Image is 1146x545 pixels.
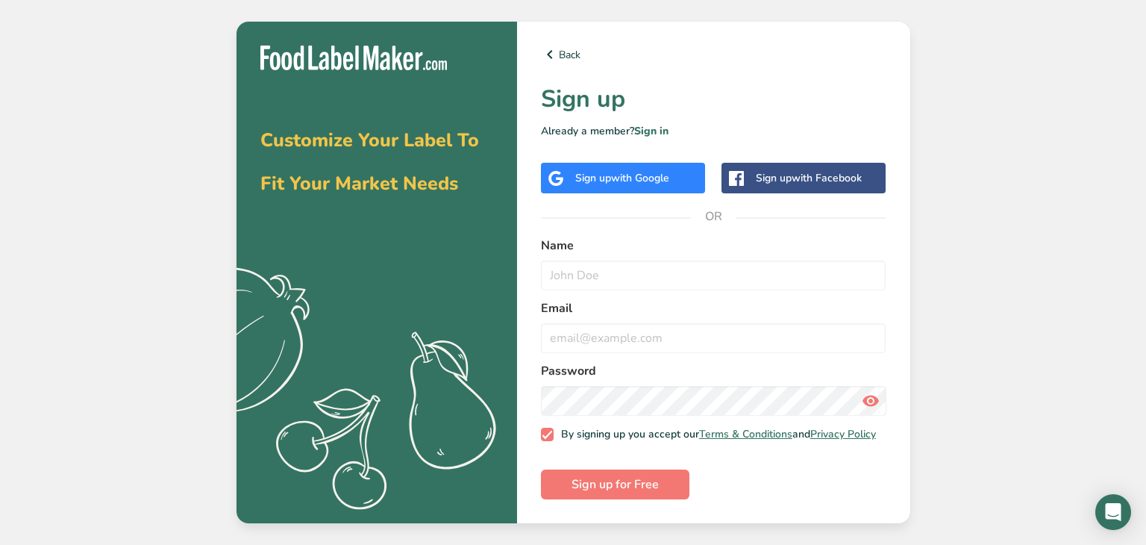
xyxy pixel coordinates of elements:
[572,476,659,493] span: Sign up for Free
[541,323,886,353] input: email@example.com
[541,237,886,255] label: Name
[810,427,876,441] a: Privacy Policy
[699,427,792,441] a: Terms & Conditions
[541,46,886,63] a: Back
[541,470,689,499] button: Sign up for Free
[260,128,479,196] span: Customize Your Label To Fit Your Market Needs
[541,81,886,117] h1: Sign up
[260,46,447,70] img: Food Label Maker
[756,170,862,186] div: Sign up
[691,194,736,239] span: OR
[634,124,668,138] a: Sign in
[1095,494,1131,530] div: Open Intercom Messenger
[611,171,669,185] span: with Google
[575,170,669,186] div: Sign up
[541,123,886,139] p: Already a member?
[541,261,886,290] input: John Doe
[792,171,862,185] span: with Facebook
[541,299,886,317] label: Email
[541,362,886,380] label: Password
[554,428,876,441] span: By signing up you accept our and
